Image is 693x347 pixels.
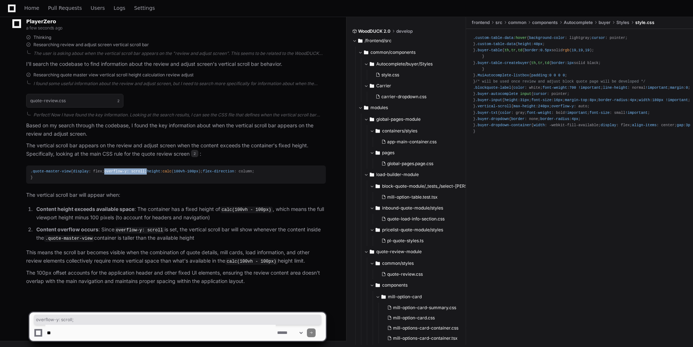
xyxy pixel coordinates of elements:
span: .custom-table-data [473,36,514,40]
span: Autocomplete/buyer/Styles [376,61,433,67]
span: 8px [589,98,596,102]
span: height [518,42,531,46]
svg: Directory [376,281,380,290]
span: mill-option-card [388,294,422,300]
span: WoodDUCK 2.0 [358,28,390,34]
svg: Directory [370,81,374,90]
span: font-size [589,111,609,115]
span: 4px [630,98,636,102]
svg: Directory [364,103,368,112]
svg: Directory [376,204,380,212]
span: 240px [538,104,549,108]
span: components [382,282,408,288]
span: font-size [531,98,551,102]
span: border [524,48,538,52]
svg: Directory [376,148,380,157]
span: style.css [635,20,654,25]
span: !important [565,111,587,115]
span: .buyer-txt [475,111,498,115]
button: common/components [358,47,466,58]
code: calc(100vh - 100px) [220,207,273,213]
button: inbound-quote-module/styles [370,202,478,214]
span: 0 [549,73,551,77]
span: display [601,123,616,127]
span: Styles [616,20,629,25]
span: flex-direction [203,169,234,173]
span: .buyer-input [475,98,502,102]
span: pages [382,150,394,156]
strong: Content overflow occurs [36,226,98,232]
span: develop [396,28,413,34]
span: mill-option-table.test.tsx [387,194,438,200]
span: /frontend/src [365,38,392,44]
code: calc(100vh - 100px) [225,258,278,265]
span: border [511,117,524,121]
span: pricelist-quote-module/styles [382,227,443,233]
span: cursor [534,92,547,96]
span: buyer [599,20,611,25]
span: components [532,20,558,25]
p: The vertical scroll bar will appear when: [26,191,326,199]
span: Researching review and adjust screen vertical scroll bar [33,42,149,48]
span: 1px [567,61,574,65]
span: overflow-y [551,104,574,108]
span: !important [645,85,668,90]
span: frontend [472,20,490,25]
span: 16px [554,98,563,102]
p: : Since is set, the vertical scroll bar will show whenever the content inside the container is ta... [36,226,326,243]
span: 0.5px [540,48,552,52]
span: style.css [381,72,399,78]
span: cursor [592,36,605,40]
span: 100px [187,169,198,173]
span: app-main-container.css [387,139,437,145]
span: margin [670,85,684,90]
svg: Directory [376,226,380,234]
span: border [551,61,565,65]
button: pl-quote-styles.ts [378,236,474,246]
span: :hover [514,36,527,40]
button: /frontend/src [352,35,461,47]
button: app-main-container.css [378,137,468,147]
svg: Directory [370,60,374,68]
span: 2 [191,150,198,157]
span: carrier-dropdown.css [381,94,426,100]
span: line-height [603,85,628,90]
span: .custom-table-data [475,42,516,46]
span: border-radius [599,98,628,102]
span: gap [677,123,683,127]
svg: Directory [376,182,380,191]
button: block-quote-module/_tests_/select-[PERSON_NAME]-test [370,180,478,192]
span: 180px [652,98,664,102]
span: td [518,48,522,52]
button: mill-option-table.test.tsx [378,192,474,202]
span: height [147,169,160,173]
button: carrier-dropdown.css [373,92,462,102]
span: display [73,169,89,173]
button: Carrier [364,80,466,92]
button: global-pages.page.css [378,159,468,169]
span: 31px [520,98,529,102]
div: I found some useful information about the review and adjust screen, but I need to search more spe... [33,81,326,87]
span: margin-top [565,98,587,102]
p: The 100px offset accounts for the application header and other fixed UI elements, ensuring the re... [26,269,326,286]
span: .buyer-autocomplete [475,92,518,96]
span: align-items [632,123,657,127]
span: 19 [585,48,589,52]
span: width [534,123,545,127]
span: inbound-quote-module/styles [382,205,443,211]
button: mill-option-card [376,291,472,303]
span: !important [625,111,648,115]
span: max-height [514,104,536,108]
span: block-quote-module/_tests_/select-[PERSON_NAME]-test [382,183,478,189]
span: .buyer-table-createbuyer [475,61,529,65]
span: Pull Requests [48,6,82,10]
button: quote-review-module [364,246,472,258]
span: Carrier [376,83,391,89]
span: common/components [370,49,416,55]
button: pricelist-quote-module/styles [370,224,478,236]
span: th [531,61,536,65]
span: tr [511,48,515,52]
span: font-weight [527,111,552,115]
svg: Directory [364,48,368,57]
span: Researching quote master view vertical scroll height calculation review adjust [33,72,194,78]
